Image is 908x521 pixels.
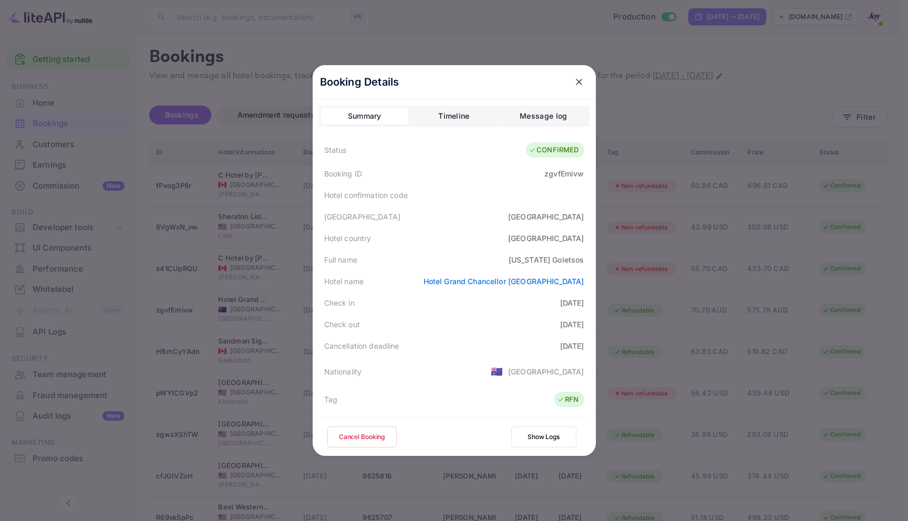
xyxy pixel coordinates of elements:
div: Hotel country [324,233,372,244]
button: Timeline [410,108,498,124]
button: Message log [500,108,587,124]
div: Check in [324,297,355,308]
button: Cancel Booking [327,426,397,447]
div: Status [324,144,347,155]
a: Hotel Grand Chancellor [GEOGRAPHIC_DATA] [424,277,584,286]
div: [DATE] [560,319,584,330]
div: zgvfEmivw [544,168,584,179]
button: Show Logs [511,426,576,447]
div: [US_STATE] Goletsos [509,254,584,265]
div: Hotel confirmation code [324,190,408,201]
div: Cancellation deadline [324,340,399,351]
div: Booking ID [324,168,363,179]
div: Message log [520,110,567,122]
button: close [570,72,589,91]
div: Check out [324,319,360,330]
div: [GEOGRAPHIC_DATA] [508,366,584,377]
div: [GEOGRAPHIC_DATA] [508,233,584,244]
div: Timeline [438,110,469,122]
div: Full name [324,254,357,265]
div: Nationality [324,366,362,377]
div: [GEOGRAPHIC_DATA] [508,211,584,222]
button: Summary [321,108,408,124]
div: CONFIRMED [529,145,579,155]
div: Hotel name [324,276,364,287]
div: [GEOGRAPHIC_DATA] [324,211,401,222]
div: RFN [557,394,579,405]
div: Summary [348,110,381,122]
span: United States [491,362,503,381]
p: Booking Details [320,74,399,90]
div: Tag [324,394,337,405]
div: [DATE] [560,340,584,351]
div: [DATE] [560,297,584,308]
